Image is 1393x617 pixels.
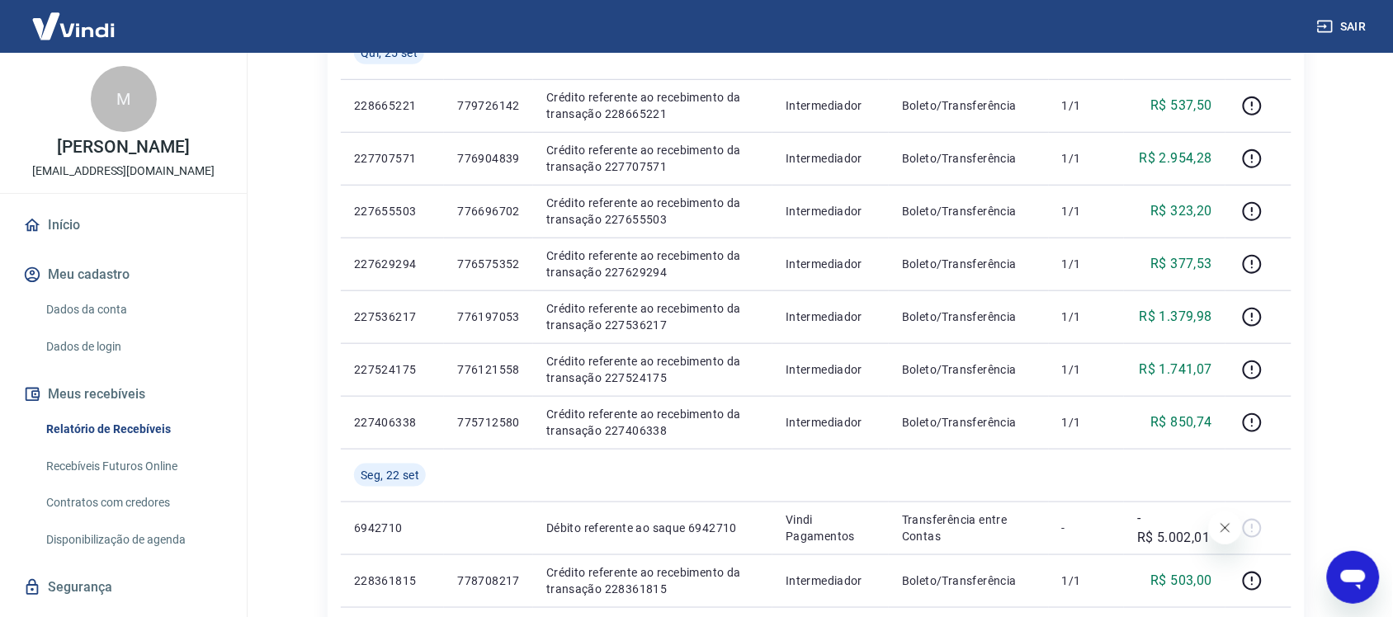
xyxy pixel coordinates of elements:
[902,308,1036,325] p: Boleto/Transferência
[786,97,876,114] p: Intermediador
[786,308,876,325] p: Intermediador
[40,412,227,446] a: Relatório de Recebíveis
[354,414,431,431] p: 227406338
[1062,308,1111,325] p: 1/1
[1151,201,1213,221] p: R$ 323,20
[457,150,520,167] p: 776904839
[902,150,1036,167] p: Boleto/Transferência
[786,150,876,167] p: Intermediador
[902,511,1036,544] p: Transferência entre Contas
[457,308,520,325] p: 776197053
[1327,551,1380,604] iframe: Botão para abrir a janela de mensagens
[457,256,520,272] p: 776575352
[1209,511,1242,544] iframe: Fechar mensagem
[1314,12,1373,42] button: Sair
[546,353,759,386] p: Crédito referente ao recebimento da transação 227524175
[361,45,418,61] span: Qui, 25 set
[40,293,227,327] a: Dados da conta
[1151,412,1213,432] p: R$ 850,74
[546,564,759,597] p: Crédito referente ao recebimento da transação 228361815
[354,308,431,325] p: 227536217
[546,195,759,228] p: Crédito referente ao recebimento da transação 227655503
[786,256,876,272] p: Intermediador
[40,486,227,520] a: Contratos com credores
[1137,508,1212,548] p: -R$ 5.002,01
[354,97,431,114] p: 228665221
[57,139,189,156] p: [PERSON_NAME]
[546,247,759,280] p: Crédito referente ao recebimento da transação 227629294
[902,203,1036,219] p: Boleto/Transferência
[1062,572,1111,589] p: 1/1
[546,406,759,439] p: Crédito referente ao recebimento da transação 227406338
[457,361,520,378] p: 776121558
[457,203,520,219] p: 776696702
[786,361,876,378] p: Intermediador
[1151,571,1213,591] p: R$ 503,00
[1062,150,1111,167] p: 1/1
[1140,360,1212,379] p: R$ 1.741,07
[91,66,157,132] div: M
[546,300,759,333] p: Crédito referente ao recebimento da transação 227536217
[20,1,127,51] img: Vindi
[354,520,431,536] p: 6942710
[457,414,520,431] p: 775712580
[1151,96,1213,115] p: R$ 537,50
[902,256,1036,272] p: Boleto/Transferência
[20,257,227,293] button: Meu cadastro
[1062,97,1111,114] p: 1/1
[40,523,227,557] a: Disponibilização de agenda
[10,12,139,25] span: Olá! Precisa de ajuda?
[20,569,227,605] a: Segurança
[40,450,227,483] a: Recebíveis Futuros Online
[1062,361,1111,378] p: 1/1
[361,467,419,483] span: Seg, 22 set
[457,97,520,114] p: 779726142
[546,142,759,175] p: Crédito referente ao recebimento da transação 227707571
[1151,254,1213,274] p: R$ 377,53
[546,520,759,536] p: Débito referente ao saque 6942710
[32,162,215,180] p: [EMAIL_ADDRESS][DOMAIN_NAME]
[1062,414,1111,431] p: 1/1
[354,203,431,219] p: 227655503
[1140,148,1212,168] p: R$ 2.954,28
[902,414,1036,431] p: Boleto/Transferência
[1062,256,1111,272] p: 1/1
[1140,307,1212,327] p: R$ 1.379,98
[786,203,876,219] p: Intermediador
[40,330,227,364] a: Dados de login
[902,572,1036,589] p: Boleto/Transferência
[786,414,876,431] p: Intermediador
[1062,203,1111,219] p: 1/1
[354,572,431,589] p: 228361815
[1062,520,1111,536] p: -
[786,572,876,589] p: Intermediador
[546,89,759,122] p: Crédito referente ao recebimento da transação 228665221
[354,150,431,167] p: 227707571
[902,97,1036,114] p: Boleto/Transferência
[354,361,431,378] p: 227524175
[786,511,876,544] p: Vindi Pagamentos
[20,376,227,412] button: Meus recebíveis
[457,572,520,589] p: 778708217
[20,207,227,243] a: Início
[354,256,431,272] p: 227629294
[902,361,1036,378] p: Boleto/Transferência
